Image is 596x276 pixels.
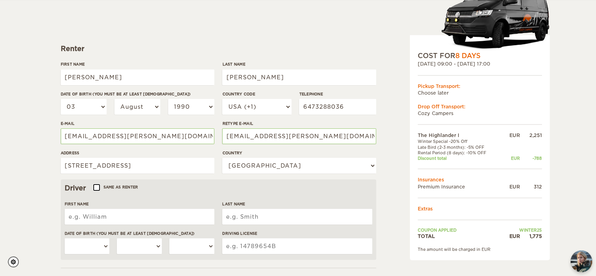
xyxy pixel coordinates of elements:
label: Country [222,150,376,156]
div: Drop Off Transport: [418,103,542,110]
label: Date of birth (You must be at least [DEMOGRAPHIC_DATA]) [61,91,214,97]
input: e.g. Smith [222,209,372,225]
td: Insurances [418,176,542,183]
input: e.g. William [65,209,214,225]
div: 2,251 [520,132,542,139]
label: E-mail [61,121,214,126]
img: Freyja at Cozy Campers [571,250,592,272]
div: COST FOR [418,51,542,60]
div: EUR [502,132,520,139]
div: Renter [61,44,376,53]
input: e.g. 1 234 567 890 [299,99,376,115]
div: 1,775 [520,233,542,239]
div: 312 [520,183,542,190]
label: Same as renter [94,183,138,191]
td: TOTAL [418,233,502,239]
div: EUR [502,233,520,239]
label: Retype E-mail [222,121,376,126]
td: Discount total [418,155,502,161]
input: e.g. 14789654B [222,238,372,254]
td: Cozy Campers [418,110,542,117]
div: -788 [520,155,542,161]
button: chat-button [571,250,592,272]
label: First Name [65,201,214,207]
div: [DATE] 09:00 - [DATE] 17:00 [418,60,542,67]
div: EUR [502,155,520,161]
label: Last Name [222,201,372,207]
a: Cookie settings [8,256,24,267]
td: WINTER25 [502,227,542,232]
label: Address [61,150,214,156]
div: The amount will be charged in EUR [418,247,542,252]
div: EUR [502,183,520,190]
label: Last Name [222,61,376,67]
td: Coupon applied [418,227,502,232]
label: First Name [61,61,214,67]
td: Late Bird (2-3 months): -5% OFF [418,144,502,150]
td: Rental Period (8 days): -10% OFF [418,150,502,155]
input: Same as renter [94,186,99,191]
td: Winter Special -20% Off [418,139,502,144]
input: e.g. example@example.com [222,128,376,144]
td: Extras [418,205,542,212]
div: Pickup Transport: [418,82,542,89]
label: Date of birth (You must be at least [DEMOGRAPHIC_DATA]) [65,230,214,236]
input: e.g. Street, City, Zip Code [61,158,214,174]
input: e.g. Smith [222,69,376,85]
td: The Highlander I [418,132,502,139]
label: Telephone [299,91,376,97]
label: Country Code [222,91,291,97]
input: e.g. William [61,69,214,85]
td: Premium Insurance [418,183,502,190]
div: Driver [65,183,372,193]
span: 8 Days [455,52,480,60]
td: Choose later [418,89,542,96]
label: Driving License [222,230,372,236]
input: e.g. example@example.com [61,128,214,144]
